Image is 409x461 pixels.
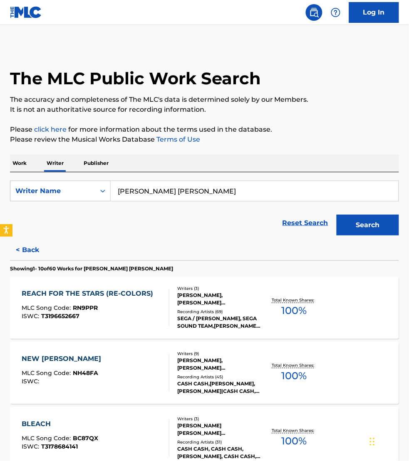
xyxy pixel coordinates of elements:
[10,125,399,135] p: Please for more information about the terms used in the database.
[73,304,98,312] span: RN9PPR
[177,422,262,437] div: [PERSON_NAME] [PERSON_NAME] [PERSON_NAME], [PERSON_NAME] [PERSON_NAME]
[10,6,42,18] img: MLC Logo
[272,363,317,369] p: Total Known Shares:
[306,4,322,21] a: Public Search
[272,297,317,304] p: Total Known Shares:
[22,419,98,429] div: BLEACH
[177,315,262,330] div: SEGA / [PERSON_NAME], SEGA SOUND TEAM,[PERSON_NAME], SEGA,[PERSON_NAME], [PERSON_NAME] BAND, SEGA...
[73,435,98,442] span: BC87QX
[177,309,262,315] div: Recording Artists ( 69 )
[41,443,78,451] span: T3178684141
[337,215,399,235] button: Search
[177,374,262,380] div: Recording Artists ( 45 )
[44,154,66,172] p: Writer
[327,4,344,21] div: Help
[282,369,307,384] span: 100 %
[177,380,262,395] div: CASH CASH,[PERSON_NAME], [PERSON_NAME]|CASH CASH, CASH CASH|[PERSON_NAME], CASH CASH & [PERSON_NA...
[10,68,261,89] h1: The MLC Public Work Search
[309,7,319,17] img: search
[22,304,73,312] span: MLC Song Code :
[10,135,399,145] p: Please review the Musical Works Database
[349,2,399,23] a: Log In
[10,181,399,240] form: Search Form
[177,357,262,372] div: [PERSON_NAME], [PERSON_NAME] [PERSON_NAME] [PERSON_NAME] [PERSON_NAME], [PERSON_NAME], [PERSON_NA...
[331,7,341,17] img: help
[34,125,67,133] a: click here
[10,105,399,115] p: It is not an authoritative source for recording information.
[177,286,262,292] div: Writers ( 3 )
[10,154,29,172] p: Work
[177,292,262,307] div: [PERSON_NAME], [PERSON_NAME] [PERSON_NAME] [PERSON_NAME]
[22,313,41,320] span: ISWC :
[10,277,399,339] a: REACH FOR THE STARS (RE-COLORS)MLC Song Code:RN9PPRISWC:T3196652667Writers (3)[PERSON_NAME], [PER...
[10,240,60,260] button: < Back
[282,434,307,449] span: 100 %
[22,370,73,377] span: MLC Song Code :
[155,135,200,143] a: Terms of Use
[10,95,399,105] p: The accuracy and completeness of The MLC's data is determined solely by our Members.
[370,429,375,454] div: Drag
[278,214,332,232] a: Reset Search
[367,421,409,461] iframe: Chat Widget
[41,313,79,320] span: T3196652667
[177,439,262,446] div: Recording Artists ( 31 )
[81,154,111,172] p: Publisher
[22,443,41,451] span: ISWC :
[22,378,41,385] span: ISWC :
[10,265,173,272] p: Showing 1 - 10 of 60 Works for [PERSON_NAME] [PERSON_NAME]
[22,289,157,299] div: REACH FOR THE STARS (RE-COLORS)
[22,435,73,442] span: MLC Song Code :
[73,370,98,377] span: NH48FA
[177,446,262,461] div: CASH CASH, CASH CASH, [PERSON_NAME], CASH CASH, [PERSON_NAME]
[22,354,105,364] div: NEW [PERSON_NAME]
[272,428,317,434] p: Total Known Shares:
[177,416,262,422] div: Writers ( 3 )
[282,304,307,319] span: 100 %
[10,342,399,404] a: NEW [PERSON_NAME]MLC Song Code:NH48FAISWC:Writers (9)[PERSON_NAME], [PERSON_NAME] [PERSON_NAME] [...
[177,351,262,357] div: Writers ( 9 )
[15,186,90,196] div: Writer Name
